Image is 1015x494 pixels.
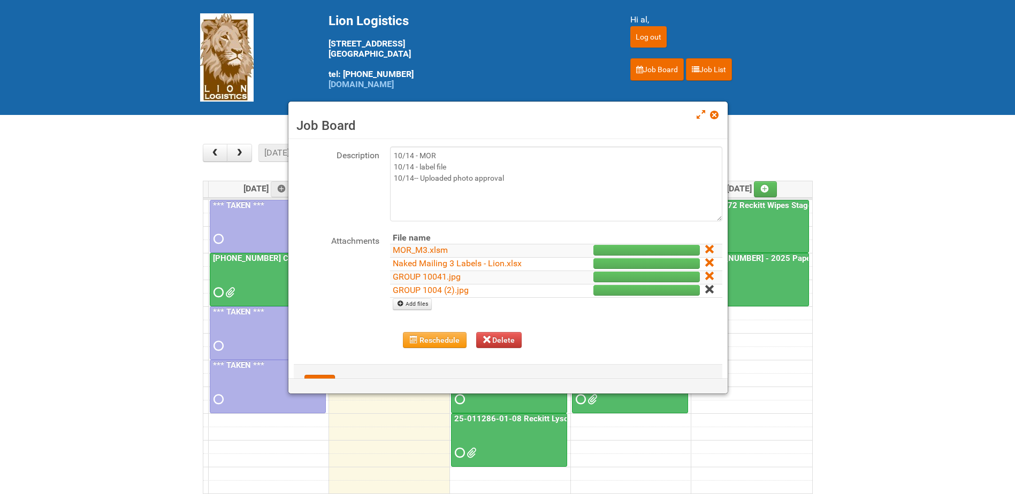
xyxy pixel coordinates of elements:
[686,58,732,81] a: Job List
[393,285,469,295] a: GROUP 1004 (2).jpg
[258,144,295,162] button: [DATE]
[576,396,583,403] span: Requested
[393,272,461,282] a: GROUP 10041.jpg
[304,375,335,391] button: Save
[390,146,722,221] textarea: 10/14 - MOR 10/14 - label file 10/14-- Uploaded photo approval
[630,26,667,48] input: Log out
[200,52,254,62] a: Lion Logistics
[243,183,294,194] span: [DATE]
[271,181,294,197] a: Add an event
[393,298,432,310] a: Add files
[467,449,474,457] span: 25-011286-01-08 Reckitt Lysol Laundry Scented - Lion.xlsx 25-011286-01-08 Reckitt Lysol Laundry S...
[213,342,221,350] span: Requested
[213,289,221,296] span: Requested
[455,396,462,403] span: Requested
[296,118,720,134] h3: Job Board
[329,13,604,89] div: [STREET_ADDRESS] [GEOGRAPHIC_DATA] tel: [PHONE_NUMBER]
[213,235,221,243] span: Requested
[451,413,567,467] a: 25-011286-01-08 Reckitt Lysol Laundry Scented
[294,146,379,162] label: Description
[393,245,448,255] a: MOR_M3.xlsm
[390,232,550,244] th: File name
[329,13,409,28] span: Lion Logistics
[211,253,461,263] a: [PHONE_NUMBER] CTI PQB [PERSON_NAME] Real US - blinding day
[452,414,634,423] a: 25-011286-01-08 Reckitt Lysol Laundry Scented
[329,79,394,89] a: [DOMAIN_NAME]
[213,396,221,403] span: Requested
[754,181,777,197] a: Add an event
[630,58,684,81] a: Job Board
[630,13,815,26] div: Hi al,
[455,449,462,457] span: Requested
[692,253,809,306] a: [PHONE_NUMBER] - 2025 Paper Towel Landscape - Packing Day
[587,396,595,403] span: GROUP 10041.jpg GROUP 1004 (2).jpg GROUP 1005.jpg GROUP 1005 (2).jpg GROUP 10061.jpg GROUP 1006 (...
[476,332,522,348] button: Delete
[727,183,777,194] span: [DATE]
[403,332,467,348] button: Reschedule
[294,232,379,248] label: Attachments
[693,200,904,210] a: 25-048772 Reckitt Wipes Stage 4 - blinding/labeling day
[225,289,233,296] span: Front Label KRAFT batch 2 (02.26.26) - code AZ05 use 2nd.docx Front Label KRAFT batch 2 (02.26.26...
[393,258,522,268] a: Naked Mailing 3 Labels - Lion.xlsx
[210,253,326,306] a: [PHONE_NUMBER] CTI PQB [PERSON_NAME] Real US - blinding day
[692,200,809,253] a: 25-048772 Reckitt Wipes Stage 4 - blinding/labeling day
[200,13,254,102] img: Lion Logistics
